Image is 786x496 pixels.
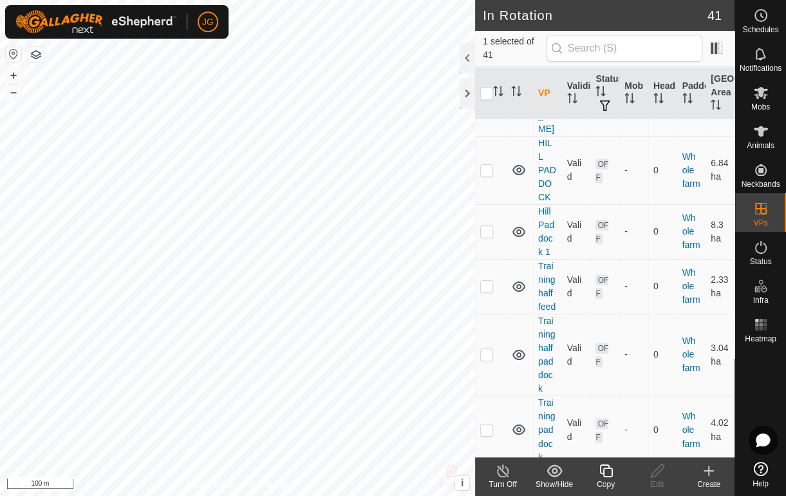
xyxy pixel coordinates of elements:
[483,35,547,62] span: 1 selected of 41
[15,10,176,33] img: Gallagher Logo
[648,136,677,204] td: 0
[751,103,770,111] span: Mobs
[595,418,608,443] span: OFF
[461,477,463,488] span: i
[711,101,721,111] p-sorticon: Activate to sort
[677,67,706,120] th: Paddock
[624,423,643,437] div: -
[735,457,786,493] a: Help
[562,204,591,259] td: Valid
[741,180,780,188] span: Neckbands
[595,220,608,244] span: OFF
[624,225,643,238] div: -
[6,46,21,62] button: Reset Map
[595,274,608,299] span: OFF
[624,348,643,361] div: -
[538,206,554,257] a: Hill Paddock 1
[745,335,776,343] span: Heatmap
[483,8,707,23] h2: In Rotation
[187,479,235,491] a: Privacy Policy
[562,67,591,120] th: Validity
[683,479,735,490] div: Create
[706,204,735,259] td: 8.3 ha
[538,397,555,462] a: Training paddock
[648,314,677,396] td: 0
[742,26,778,33] span: Schedules
[682,267,700,305] a: Whole farm
[562,396,591,464] td: Valid
[595,158,608,183] span: OFF
[706,136,735,204] td: 6.84 ha
[706,396,735,464] td: 4.02 ha
[747,142,774,149] span: Animals
[567,95,577,105] p-sorticon: Activate to sort
[493,88,503,98] p-sorticon: Activate to sort
[632,479,683,490] div: Edit
[624,164,643,177] div: -
[619,67,648,120] th: Mob
[511,88,521,98] p-sorticon: Activate to sort
[648,396,677,464] td: 0
[648,67,677,120] th: Head
[653,95,664,105] p-sorticon: Activate to sort
[682,151,700,189] a: Whole farm
[682,83,700,120] a: Whole farm
[538,316,555,394] a: Training half paddock
[533,67,562,120] th: VP
[202,15,214,29] span: JG
[682,336,700,373] a: Whole farm
[682,411,700,448] a: Whole farm
[648,204,677,259] td: 0
[529,479,580,490] div: Show/Hide
[753,296,768,304] span: Infra
[595,88,606,98] p-sorticon: Activate to sort
[740,64,781,72] span: Notifications
[682,213,700,250] a: Whole farm
[595,343,608,367] span: OFF
[590,67,619,120] th: Status
[706,314,735,396] td: 3.04 ha
[455,476,469,490] button: i
[562,259,591,314] td: Valid
[538,70,556,134] a: [PERSON_NAME]
[706,259,735,314] td: 2.33 ha
[562,314,591,396] td: Valid
[580,479,632,490] div: Copy
[753,480,769,488] span: Help
[538,138,556,202] a: HILL PADDOCK
[749,258,771,265] span: Status
[707,6,722,25] span: 41
[562,136,591,204] td: Valid
[547,35,702,62] input: Search (S)
[538,261,556,312] a: Training half feed
[6,84,21,100] button: –
[250,479,288,491] a: Contact Us
[624,95,635,105] p-sorticon: Activate to sort
[28,47,44,62] button: Map Layers
[706,67,735,120] th: [GEOGRAPHIC_DATA] Area
[624,280,643,293] div: -
[477,479,529,490] div: Turn Off
[6,68,21,83] button: +
[753,219,767,227] span: VPs
[648,259,677,314] td: 0
[682,95,693,105] p-sorticon: Activate to sort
